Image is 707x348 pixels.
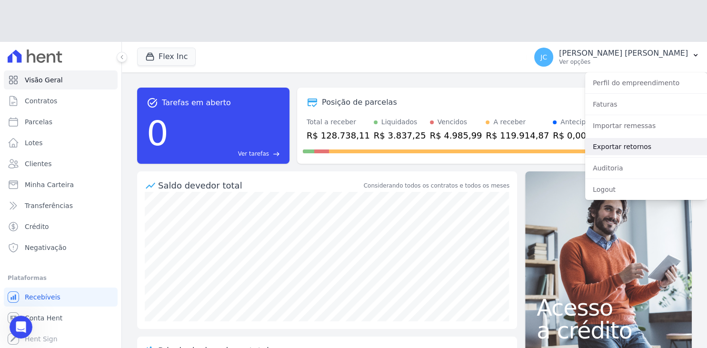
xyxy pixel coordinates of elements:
[25,75,63,85] span: Visão Geral
[147,109,169,158] div: 0
[4,217,118,236] a: Crédito
[374,129,426,142] div: R$ 3.837,25
[162,97,231,109] span: Tarefas em aberto
[4,308,118,328] a: Conta Hent
[585,138,707,155] a: Exportar retornos
[25,243,67,252] span: Negativação
[560,117,598,127] div: Antecipado
[238,149,269,158] span: Ver tarefas
[25,292,60,302] span: Recebíveis
[585,96,707,113] a: Faturas
[540,54,547,60] span: JC
[8,272,114,284] div: Plataformas
[4,196,118,215] a: Transferências
[25,180,74,189] span: Minha Carteira
[4,175,118,194] a: Minha Carteira
[438,117,467,127] div: Vencidos
[4,133,118,152] a: Lotes
[4,91,118,110] a: Contratos
[307,129,370,142] div: R$ 128.738,11
[4,70,118,89] a: Visão Geral
[25,96,57,106] span: Contratos
[25,159,51,169] span: Clientes
[585,159,707,177] a: Auditoria
[527,44,707,70] button: JC [PERSON_NAME] [PERSON_NAME] Ver opções
[307,117,370,127] div: Total a receber
[430,129,482,142] div: R$ 4.985,99
[10,316,32,338] iframe: Intercom live chat
[553,129,598,142] div: R$ 0,00
[493,117,526,127] div: A receber
[25,201,73,210] span: Transferências
[364,181,509,190] div: Considerando todos os contratos e todos os meses
[273,150,280,158] span: east
[25,117,52,127] span: Parcelas
[559,58,688,66] p: Ver opções
[4,238,118,257] a: Negativação
[381,117,418,127] div: Liquidados
[172,149,280,158] a: Ver tarefas east
[25,138,43,148] span: Lotes
[137,48,196,66] button: Flex Inc
[559,49,688,58] p: [PERSON_NAME] [PERSON_NAME]
[158,179,362,192] div: Saldo devedor total
[4,154,118,173] a: Clientes
[585,117,707,134] a: Importar remessas
[322,97,397,108] div: Posição de parcelas
[537,296,680,319] span: Acesso
[537,319,680,342] span: a crédito
[25,222,49,231] span: Crédito
[4,288,118,307] a: Recebíveis
[585,74,707,91] a: Perfil do empreendimento
[147,97,158,109] span: task_alt
[25,313,62,323] span: Conta Hent
[486,129,549,142] div: R$ 119.914,87
[4,112,118,131] a: Parcelas
[585,181,707,198] a: Logout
